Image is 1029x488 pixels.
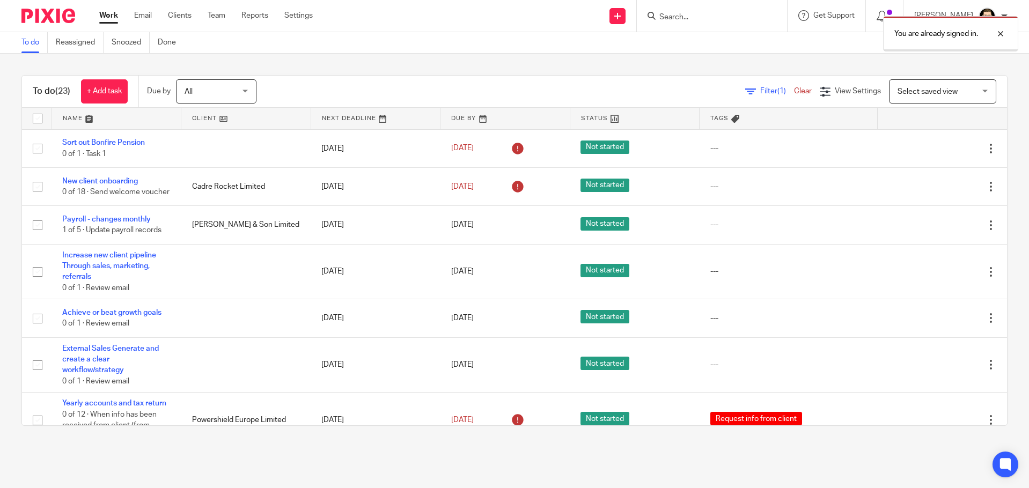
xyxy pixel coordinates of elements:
a: Done [158,32,184,53]
a: Snoozed [112,32,150,53]
p: Due by [147,86,171,97]
span: [DATE] [451,314,474,322]
a: Settings [284,10,313,21]
span: [DATE] [451,416,474,424]
a: Work [99,10,118,21]
div: --- [710,359,866,370]
span: Not started [580,217,629,231]
a: Clear [794,87,812,95]
span: [DATE] [451,145,474,152]
td: [DATE] [311,299,440,337]
a: Achieve or beat growth goals [62,309,161,316]
span: Not started [580,310,629,323]
span: Select saved view [898,88,958,95]
span: 0 of 1 · Task 1 [62,150,106,158]
a: Reports [241,10,268,21]
span: Not started [580,412,629,425]
span: 0 of 1 · Review email [62,284,129,292]
span: Not started [580,357,629,370]
td: Powershield Europe Limited [181,393,311,448]
img: DavidBlack.format_png.resize_200x.png [979,8,996,25]
a: Yearly accounts and tax return [62,400,166,407]
div: --- [710,266,866,277]
a: To do [21,32,48,53]
span: Not started [580,179,629,192]
span: (1) [777,87,786,95]
h1: To do [33,86,70,97]
a: New client onboarding [62,178,138,185]
span: View Settings [835,87,881,95]
span: 0 of 1 · Review email [62,378,129,385]
span: Filter [760,87,794,95]
div: --- [710,181,866,192]
span: 0 of 18 · Send welcome voucher [62,188,170,196]
a: + Add task [81,79,128,103]
div: --- [710,313,866,323]
a: External Sales Generate and create a clear workflow/strategy [62,345,159,374]
span: [DATE] [451,268,474,275]
span: [DATE] [451,221,474,228]
div: --- [710,143,866,154]
a: Payroll - changes monthly [62,216,151,223]
td: Cadre Rocket Limited [181,167,311,205]
img: Pixie [21,9,75,23]
span: [DATE] [451,361,474,368]
a: Sort out Bonfire Pension [62,139,145,146]
td: [DATE] [311,129,440,167]
span: [DATE] [451,183,474,190]
a: Clients [168,10,192,21]
td: [DATE] [311,393,440,448]
span: Not started [580,264,629,277]
span: Not started [580,141,629,154]
td: [DATE] [311,244,440,299]
a: Reassigned [56,32,104,53]
p: You are already signed in. [894,28,978,39]
div: --- [710,219,866,230]
td: [DATE] [311,206,440,244]
span: 0 of 12 · When info has been received from client (from automated email or you... [62,411,157,440]
span: Request info from client [710,412,802,425]
span: Tags [710,115,729,121]
td: [PERSON_NAME] & Son Limited [181,206,311,244]
span: (23) [55,87,70,95]
span: All [185,88,193,95]
a: Increase new client pipeline Through sales, marketing, referrals [62,252,156,281]
td: [DATE] [311,337,440,393]
a: Team [208,10,225,21]
span: 0 of 1 · Review email [62,320,129,328]
span: 1 of 5 · Update payroll records [62,227,161,234]
td: [DATE] [311,167,440,205]
a: Email [134,10,152,21]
